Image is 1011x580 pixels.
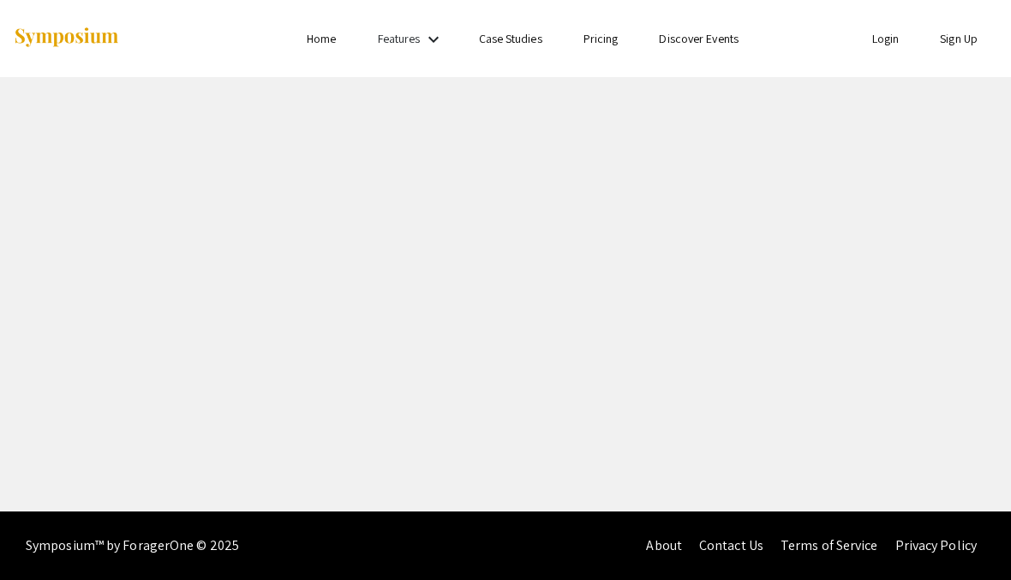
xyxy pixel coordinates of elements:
div: Symposium™ by ForagerOne © 2025 [26,511,239,580]
a: Terms of Service [781,536,878,554]
a: About [646,536,682,554]
mat-icon: Expand Features list [423,29,444,50]
a: Pricing [583,31,619,46]
img: Symposium by ForagerOne [13,27,120,50]
a: Sign Up [940,31,978,46]
a: Home [307,31,336,46]
a: Features [378,31,421,46]
a: Discover Events [659,31,739,46]
a: Privacy Policy [895,536,977,554]
a: Contact Us [699,536,763,554]
a: Login [872,31,900,46]
a: Case Studies [479,31,542,46]
iframe: Chat [938,503,998,567]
